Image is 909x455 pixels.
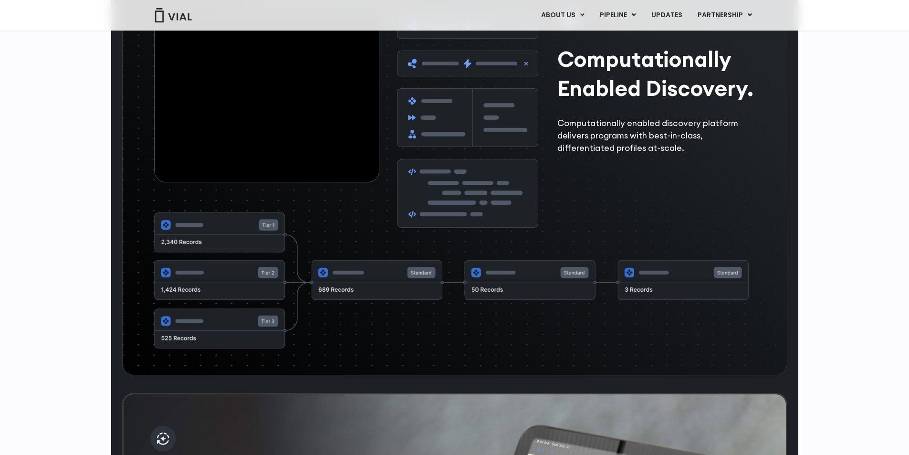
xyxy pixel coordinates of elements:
[690,7,760,23] a: PARTNERSHIPMenu Toggle
[644,7,690,23] a: UPDATES
[397,13,538,227] img: Clip art of grey boxes with purple symbols and fake code
[533,7,592,23] a: ABOUT USMenu Toggle
[154,212,749,350] img: Flowchart
[592,7,643,23] a: PIPELINEMenu Toggle
[557,44,761,103] h2: Computationally Enabled Discovery.
[154,8,192,22] img: Vial Logo
[557,117,761,154] p: Computationally enabled discovery platform delivers programs with best-in-class, differentiated p...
